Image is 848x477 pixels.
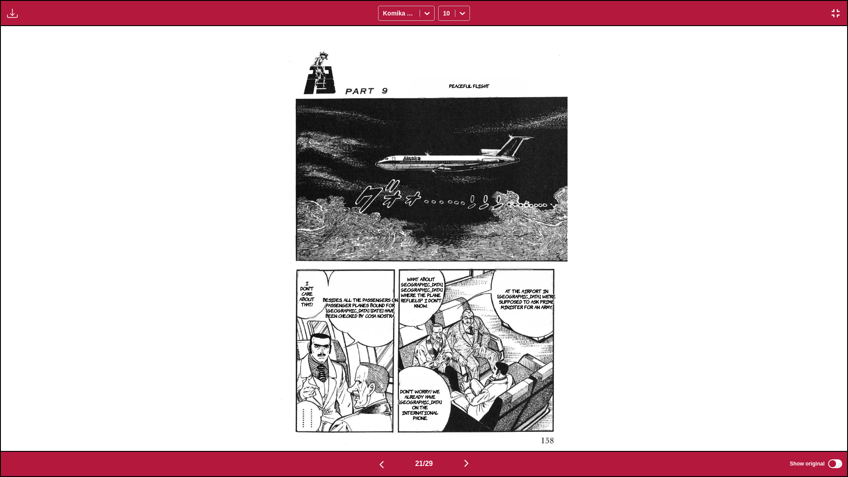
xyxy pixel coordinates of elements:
span: 21 / 29 [415,460,433,468]
p: Peaceful flight [447,81,491,90]
img: Next page [461,458,472,469]
img: Manga Panel [280,26,568,451]
img: Download translated images [7,8,18,19]
p: Besides, all the passengers on passenger planes bound for [GEOGRAPHIC_DATA] [DATE] have been chec... [320,295,401,320]
input: Show original [828,459,842,468]
img: Previous page [376,459,387,470]
p: At the airport in [GEOGRAPHIC_DATA], we're supposed to ask prime minister for an army. [495,286,558,311]
span: Show original [790,461,825,467]
p: Don't worry! We already have [GEOGRAPHIC_DATA] on the international phone. [395,387,446,422]
p: I don't care about that! [297,279,317,309]
p: What about [GEOGRAPHIC_DATA], [GEOGRAPHIC_DATA] where the plane refuels? I don't know. [397,275,445,310]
